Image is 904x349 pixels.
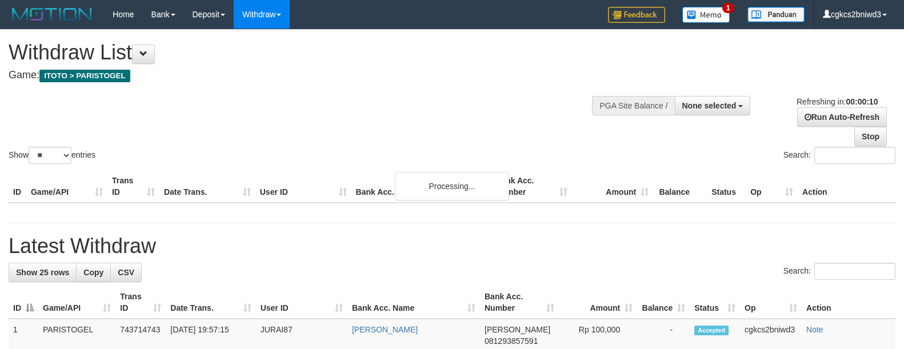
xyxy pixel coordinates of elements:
h1: Withdraw List [9,41,591,64]
th: Bank Acc. Number: activate to sort column ascending [480,286,559,319]
th: Amount: activate to sort column ascending [559,286,637,319]
th: Bank Acc. Name: activate to sort column ascending [347,286,480,319]
span: [PERSON_NAME] [485,325,550,334]
span: 1 [722,3,734,13]
img: MOTION_logo.png [9,6,95,23]
th: Op [746,170,798,203]
button: None selected [675,96,751,115]
div: Processing... [395,172,509,200]
th: Date Trans. [159,170,255,203]
a: Stop [854,127,887,146]
span: Accepted [694,326,729,335]
select: Showentries [29,147,71,164]
th: Game/API: activate to sort column ascending [38,286,115,319]
th: Status [707,170,746,203]
img: Button%20Memo.svg [682,7,730,23]
img: Feedback.jpg [608,7,665,23]
th: Op: activate to sort column ascending [740,286,802,319]
a: Note [806,325,823,334]
th: User ID [255,170,351,203]
a: Copy [76,263,111,282]
input: Search: [814,263,895,280]
span: Copy 081293857591 to clipboard [485,336,538,346]
label: Show entries [9,147,95,164]
th: Trans ID [107,170,159,203]
th: Amount [572,170,653,203]
span: Refreshing in: [797,97,878,106]
span: ITOTO > PARISTOGEL [39,70,130,82]
span: Copy [83,268,103,277]
img: panduan.png [747,7,805,22]
th: Date Trans.: activate to sort column ascending [166,286,255,319]
th: Status: activate to sort column ascending [690,286,740,319]
th: Action [798,170,895,203]
div: PGA Site Balance / [592,96,674,115]
th: ID [9,170,26,203]
a: [PERSON_NAME] [352,325,418,334]
span: None selected [682,101,737,110]
label: Search: [783,147,895,164]
span: Show 25 rows [16,268,69,277]
span: CSV [118,268,134,277]
a: Run Auto-Refresh [797,107,887,127]
th: Action [802,286,895,319]
th: Game/API [26,170,107,203]
input: Search: [814,147,895,164]
a: CSV [110,263,142,282]
a: Show 25 rows [9,263,77,282]
th: Trans ID: activate to sort column ascending [115,286,166,319]
th: Balance [653,170,707,203]
th: User ID: activate to sort column ascending [256,286,347,319]
th: ID: activate to sort column descending [9,286,38,319]
strong: 00:00:10 [846,97,878,106]
th: Bank Acc. Number [491,170,572,203]
h4: Game: [9,70,591,81]
th: Bank Acc. Name [351,170,491,203]
h1: Latest Withdraw [9,235,895,258]
label: Search: [783,263,895,280]
th: Balance: activate to sort column ascending [637,286,690,319]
